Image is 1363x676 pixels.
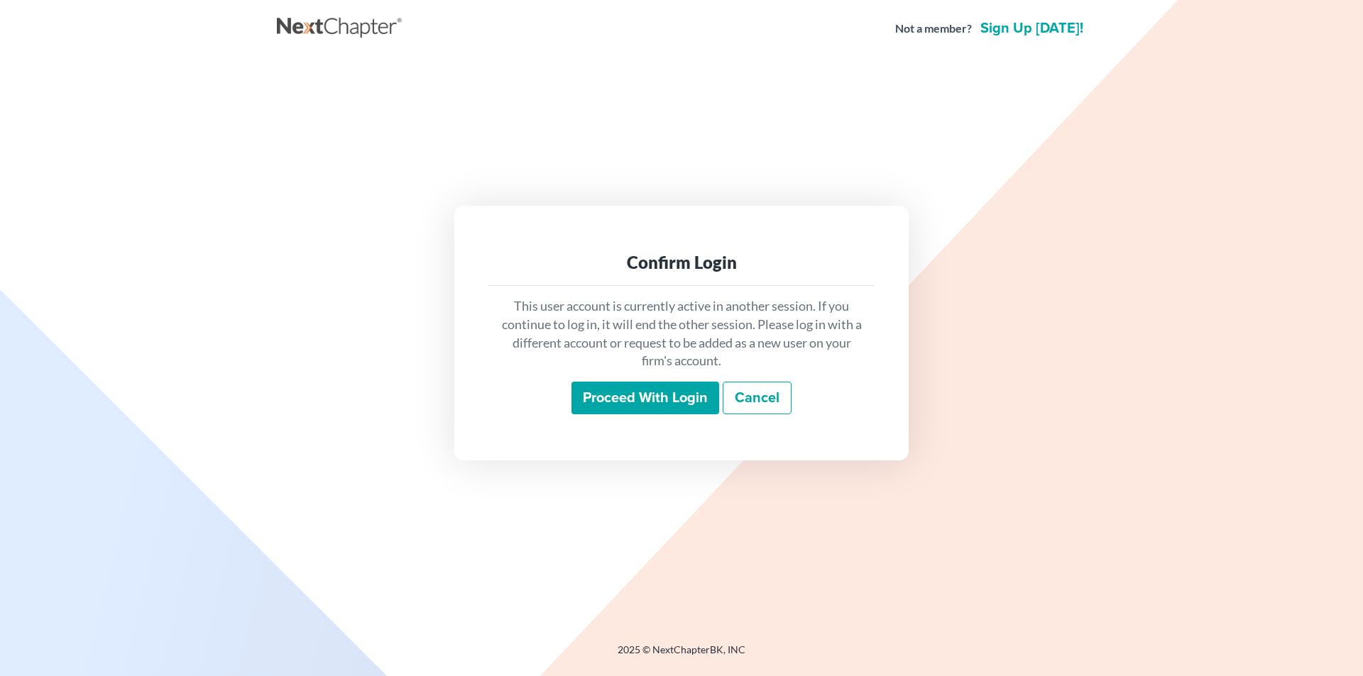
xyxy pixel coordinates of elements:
div: Confirm Login [500,251,863,274]
input: Proceed with login [571,382,719,414]
a: Sign up [DATE]! [978,21,1086,35]
p: This user account is currently active in another session. If you continue to log in, it will end ... [500,297,863,370]
a: Cancel [723,382,792,414]
strong: Not a member? [895,21,972,37]
div: 2025 © NextChapterBK, INC [277,643,1086,668]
